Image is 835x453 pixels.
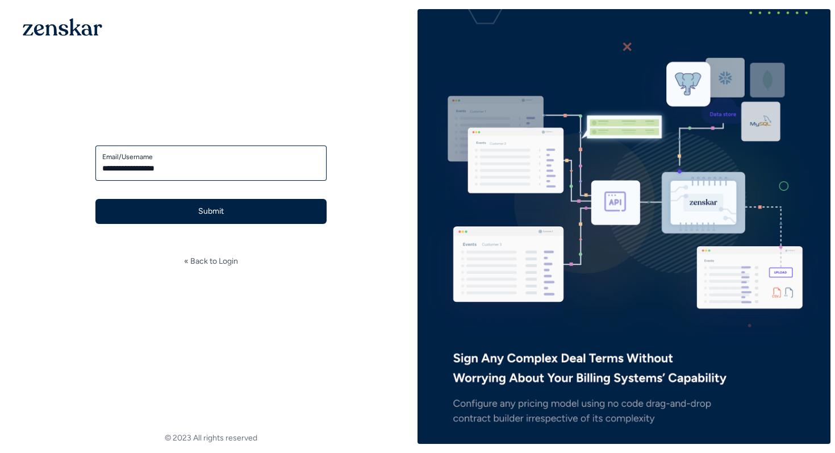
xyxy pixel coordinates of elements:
button: Submit [95,199,327,224]
label: Email/Username [102,152,320,161]
footer: © 2023 All rights reserved [5,433,417,444]
img: 1OGAJ2xQqyY4LXKgY66KYq0eOWRCkrZdAb3gUhuVAqdWPZE9SRJmCz+oDMSn4zDLXe31Ii730ItAGKgCKgCCgCikA4Av8PJUP... [23,18,102,36]
a: « Back to Login [184,256,238,267]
